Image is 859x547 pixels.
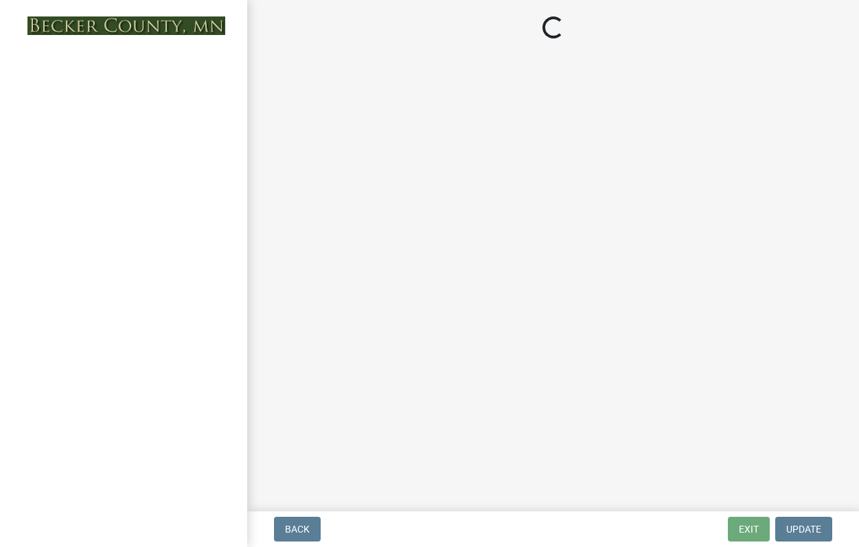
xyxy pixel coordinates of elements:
button: Update [775,517,832,542]
button: Back [274,517,321,542]
img: Becker County, Minnesota [27,16,225,35]
button: Exit [728,517,770,542]
span: Back [285,524,310,535]
span: Update [786,524,821,535]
